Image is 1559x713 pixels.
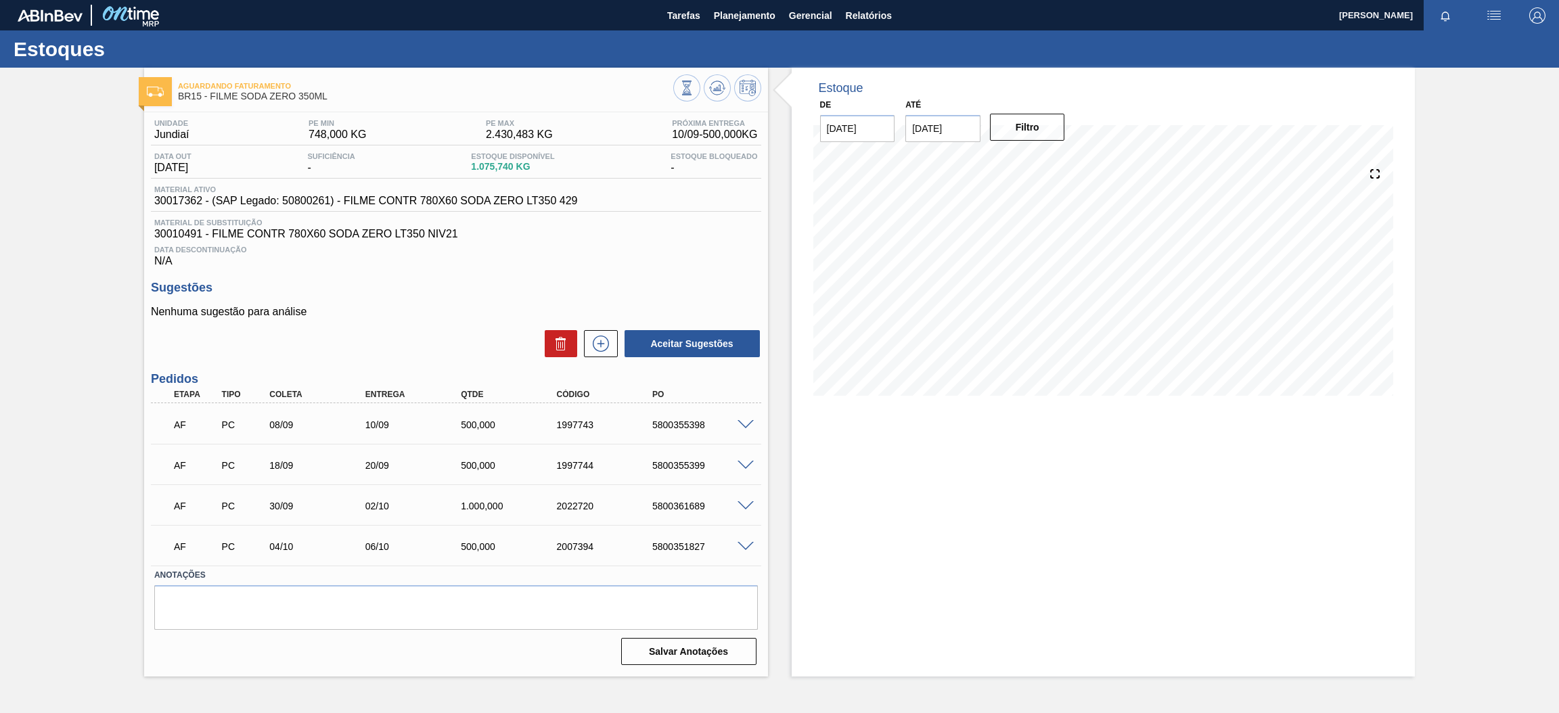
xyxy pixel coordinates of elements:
[307,152,355,160] span: Suficiência
[266,501,375,511] div: 30/09/2025
[362,419,471,430] div: 10/09/2025
[621,638,756,665] button: Salvar Anotações
[151,240,761,267] div: N/A
[154,566,758,585] label: Anotações
[486,119,553,127] span: PE MAX
[304,152,358,174] div: -
[309,119,366,127] span: PE MIN
[154,195,578,207] span: 30017362 - (SAP Legado: 50800261) - FILME CONTR 780X60 SODA ZERO LT350 429
[266,541,375,552] div: 04/10/2025
[538,330,577,357] div: Excluir Sugestões
[649,501,758,511] div: 5800361689
[171,390,222,399] div: Etapa
[154,152,191,160] span: Data out
[362,501,471,511] div: 02/10/2025
[672,129,757,141] span: 10/09 - 500,000 KG
[154,246,758,254] span: Data Descontinuação
[704,74,731,101] button: Atualizar Gráfico
[714,7,775,24] span: Planejamento
[178,91,673,101] span: BR15 - FILME SODA ZERO 350ML
[625,330,760,357] button: Aceitar Sugestões
[471,162,554,172] span: 1.075,740 KG
[820,100,832,110] label: De
[154,228,758,240] span: 30010491 - FILME CONTR 780X60 SODA ZERO LT350 NIV21
[618,329,761,359] div: Aceitar Sugestões
[154,129,189,141] span: Jundiaí
[174,460,219,471] p: AF
[154,185,578,193] span: Material ativo
[905,100,921,110] label: Até
[154,162,191,174] span: [DATE]
[362,541,471,552] div: 06/10/2025
[154,119,189,127] span: Unidade
[486,129,553,141] span: 2.430,483 KG
[577,330,618,357] div: Nova sugestão
[362,460,471,471] div: 20/09/2025
[553,460,662,471] div: 1997744
[171,451,222,480] div: Aguardando Faturamento
[649,541,758,552] div: 5800351827
[174,419,219,430] p: AF
[990,114,1065,141] button: Filtro
[219,419,270,430] div: Pedido de Compra
[846,7,892,24] span: Relatórios
[219,390,270,399] div: Tipo
[362,390,471,399] div: Entrega
[553,390,662,399] div: Código
[553,419,662,430] div: 1997743
[649,390,758,399] div: PO
[174,501,219,511] p: AF
[457,460,566,471] div: 500,000
[553,501,662,511] div: 2022720
[174,541,219,552] p: AF
[14,41,254,57] h1: Estoques
[667,7,700,24] span: Tarefas
[905,115,980,142] input: dd/mm/yyyy
[672,119,757,127] span: Próxima Entrega
[553,541,662,552] div: 2007394
[147,87,164,97] img: Ícone
[457,501,566,511] div: 1.000,000
[18,9,83,22] img: TNhmsLtSVTkK8tSr43FrP2fwEKptu5GPRR3wAAAABJRU5ErkJggg==
[151,372,761,386] h3: Pedidos
[151,281,761,295] h3: Sugestões
[151,306,761,318] p: Nenhuma sugestão para análise
[1424,6,1467,25] button: Notificações
[673,74,700,101] button: Visão Geral dos Estoques
[266,460,375,471] div: 18/09/2025
[219,501,270,511] div: Pedido de Compra
[671,152,757,160] span: Estoque Bloqueado
[819,81,863,95] div: Estoque
[154,218,758,227] span: Material de Substituição
[820,115,895,142] input: dd/mm/yyyy
[1529,7,1545,24] img: Logout
[649,460,758,471] div: 5800355399
[266,419,375,430] div: 08/09/2025
[171,410,222,440] div: Aguardando Faturamento
[309,129,366,141] span: 748,000 KG
[457,419,566,430] div: 500,000
[734,74,761,101] button: Programar Estoque
[219,460,270,471] div: Pedido de Compra
[471,152,554,160] span: Estoque Disponível
[789,7,832,24] span: Gerencial
[457,390,566,399] div: Qtde
[1486,7,1502,24] img: userActions
[171,532,222,561] div: Aguardando Faturamento
[219,541,270,552] div: Pedido de Compra
[171,491,222,521] div: Aguardando Faturamento
[649,419,758,430] div: 5800355398
[667,152,761,174] div: -
[457,541,566,552] div: 500,000
[266,390,375,399] div: Coleta
[178,82,673,90] span: Aguardando Faturamento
